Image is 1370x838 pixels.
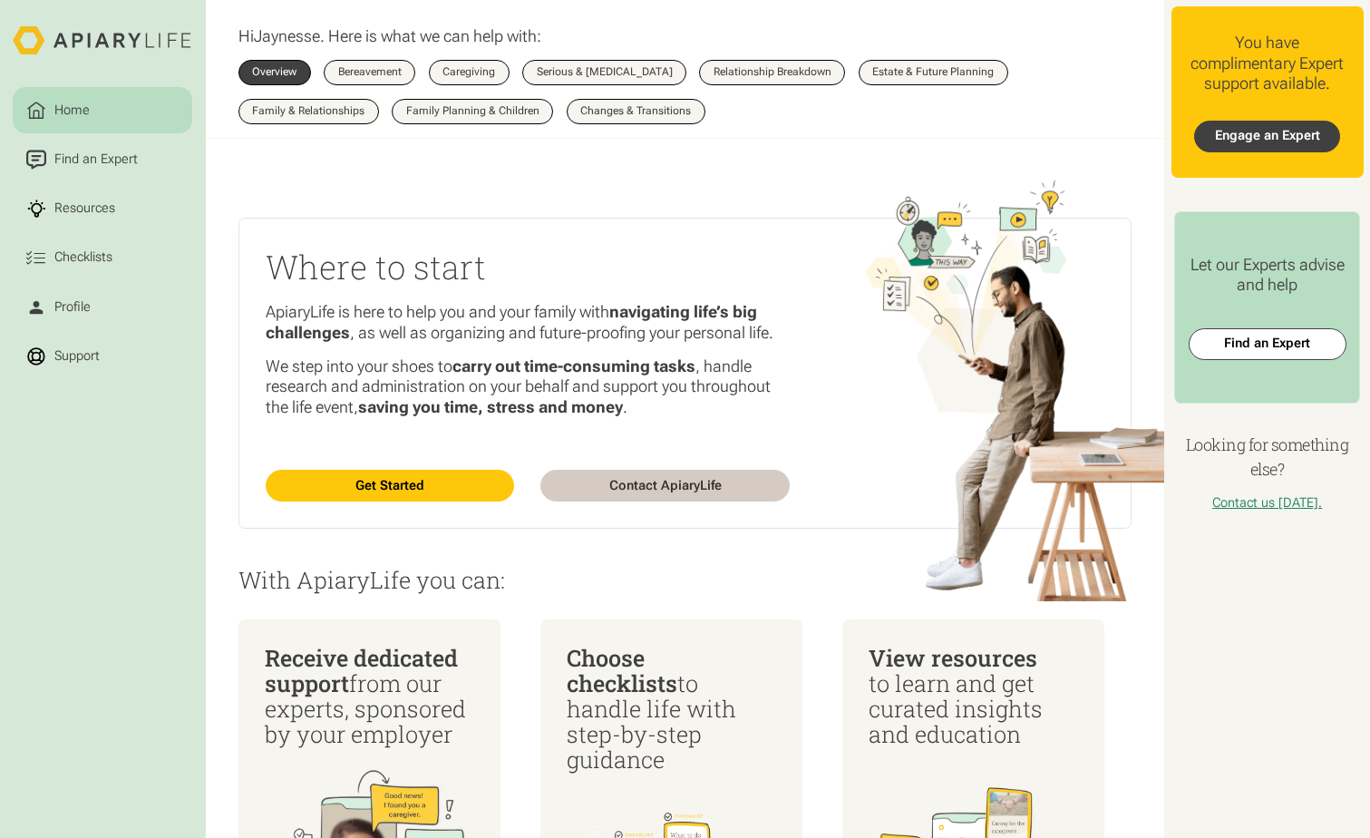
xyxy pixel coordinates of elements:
a: Contact ApiaryLife [540,470,790,502]
a: Engage an Expert [1194,121,1340,152]
span: Receive dedicated support [265,642,458,698]
span: Jaynesse [254,26,320,45]
strong: carry out time-consuming tasks [452,356,695,375]
a: Estate & Future Planning [859,60,1008,85]
a: Family & Relationships [238,99,379,124]
div: Let our Experts advise and help [1189,255,1346,296]
a: Get Started [266,470,515,502]
div: Caregiving [442,67,495,78]
a: Find an Expert [1189,328,1346,360]
div: Serious & [MEDICAL_DATA] [537,67,673,78]
div: Support [51,346,102,366]
h2: Where to start [266,245,790,289]
div: to learn and get curated insights and education [869,646,1079,747]
div: Family Planning & Children [406,106,539,117]
div: Profile [51,297,93,317]
a: Profile [13,284,192,330]
a: Relationship Breakdown [699,60,845,85]
a: Bereavement [324,60,415,85]
strong: saving you time, stress and money [358,397,623,416]
span: Choose checklists [567,642,677,698]
div: Home [51,101,92,121]
p: With ApiaryLife you can: [238,568,1132,593]
div: Find an Expert [51,150,141,170]
div: to handle life with step-by-step guidance [567,646,777,772]
a: Serious & [MEDICAL_DATA] [522,60,686,85]
a: Home [13,87,192,133]
span: View resources [869,642,1037,673]
div: Checklists [51,248,115,268]
a: Checklists [13,235,192,281]
div: Bereavement [338,67,402,78]
a: Contact us [DATE]. [1212,495,1322,511]
p: Hi . Here is what we can help with: [238,26,541,47]
div: Estate & Future Planning [872,67,994,78]
div: Changes & Transitions [580,106,691,117]
strong: navigating life’s big challenges [266,302,757,342]
a: Find an Expert [13,137,192,183]
a: Caregiving [429,60,510,85]
h4: Looking for something else? [1171,433,1364,482]
div: Relationship Breakdown [714,67,831,78]
p: We step into your shoes to , handle research and administration on your behalf and support you th... [266,356,790,418]
a: Family Planning & Children [392,99,553,124]
a: Support [13,334,192,380]
a: Changes & Transitions [567,99,705,124]
div: Family & Relationships [252,106,364,117]
p: ApiaryLife is here to help you and your family with , as well as organizing and future-proofing y... [266,302,790,343]
div: You have complimentary Expert support available. [1184,33,1350,94]
a: Resources [13,186,192,232]
div: from our experts, sponsored by your employer [265,646,475,747]
a: Overview [238,60,311,85]
div: Resources [51,199,118,219]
